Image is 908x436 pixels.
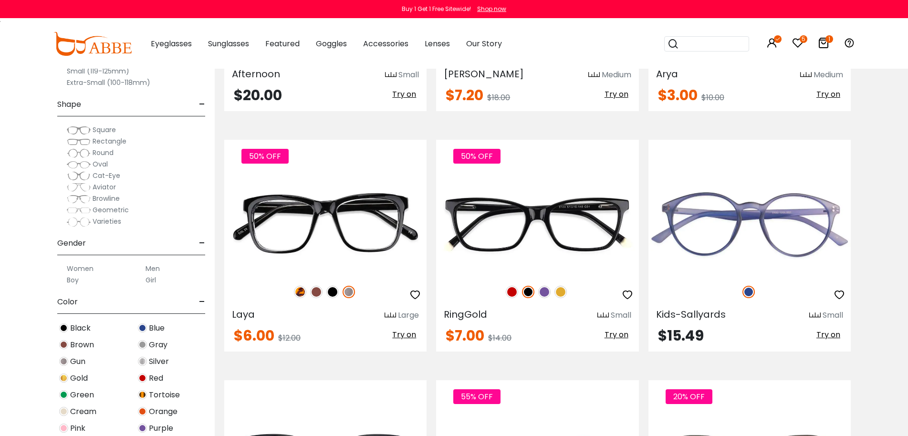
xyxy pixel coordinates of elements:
span: [PERSON_NAME] [444,67,524,81]
button: Try on [602,88,631,101]
div: Shop now [477,5,506,13]
label: Men [146,263,160,274]
img: Blue [138,323,147,332]
img: Aviator.png [67,183,91,192]
img: Square.png [67,125,91,135]
img: Leopard [294,286,306,298]
span: - [199,291,205,313]
span: Try on [392,329,416,340]
span: 55% OFF [453,389,501,404]
img: size ruler [385,312,396,319]
div: Medium [602,69,631,81]
div: Medium [814,69,843,81]
span: Cat-Eye [93,171,120,180]
span: Gun [70,356,85,367]
span: Browline [93,194,120,203]
img: Browline.png [67,194,91,204]
div: Small [611,310,631,321]
img: size ruler [385,72,397,79]
img: Red [138,374,147,383]
span: Red [149,373,163,384]
span: Goggles [316,38,347,49]
img: Blue [742,286,755,298]
span: $10.00 [701,92,724,103]
span: Brown [70,339,94,351]
span: Oval [93,159,108,169]
img: Yellow [554,286,567,298]
span: Shape [57,93,81,116]
span: Geometric [93,205,129,215]
span: Try on [605,329,628,340]
span: Accessories [363,38,408,49]
div: Small [823,310,843,321]
img: Pink [59,424,68,433]
button: Try on [389,88,419,101]
span: Gray [149,339,167,351]
i: 5 [800,35,807,43]
img: Gun [343,286,355,298]
span: $20.00 [234,85,282,105]
div: Small [398,69,419,81]
img: Geometric.png [67,206,91,215]
span: RingGold [444,308,487,321]
img: abbeglasses.com [53,32,132,56]
label: Boy [67,274,79,286]
img: Gun [59,357,68,366]
img: size ruler [800,72,812,79]
span: Gold [70,373,88,384]
span: Pink [70,423,85,434]
label: Small (119-125mm) [67,65,129,77]
img: Purple [538,286,551,298]
img: Round.png [67,148,91,158]
img: Brown [59,340,68,349]
div: Buy 1 Get 1 Free Sitewide! [402,5,471,13]
span: Try on [816,329,840,340]
span: Cream [70,406,96,417]
span: Featured [265,38,300,49]
img: Tortoise [138,390,147,399]
span: Square [93,125,116,135]
div: Large [398,310,419,321]
img: Silver [138,357,147,366]
span: $7.00 [446,325,484,346]
img: Gray [138,340,147,349]
span: $18.00 [487,92,510,103]
span: Rectangle [93,136,126,146]
span: Lenses [425,38,450,49]
label: Women [67,263,94,274]
span: Afternoon [232,67,280,81]
label: Girl [146,274,156,286]
span: $3.00 [658,85,698,105]
img: Cat-Eye.png [67,171,91,181]
img: Varieties.png [67,217,91,227]
button: Try on [389,329,419,341]
a: Shop now [472,5,506,13]
span: $14.00 [488,332,511,343]
span: $7.20 [446,85,483,105]
img: Oval.png [67,160,91,169]
span: Aviator [93,182,116,192]
span: $6.00 [234,325,274,346]
span: 50% OFF [453,149,501,164]
a: Gun Laya - Plastic ,Universal Bridge Fit [224,174,427,275]
span: Gender [57,232,86,255]
img: Cream [59,407,68,416]
span: Our Story [466,38,502,49]
a: 5 [792,39,804,50]
span: Try on [392,89,416,100]
button: Try on [602,329,631,341]
span: Varieties [93,217,121,226]
span: Arya [656,67,678,81]
span: Green [70,389,94,401]
span: Eyeglasses [151,38,192,49]
span: Round [93,148,114,157]
a: Black RingGold - Acetate ,Eyeglasses [436,174,638,275]
img: Blue Kids-Sallyards - TR ,Universal Bridge Fit [648,174,851,275]
img: Gold [59,374,68,383]
img: Orange [138,407,147,416]
button: Try on [814,88,843,101]
img: Purple [138,424,147,433]
img: size ruler [809,312,821,319]
img: Rectangle.png [67,137,91,146]
button: Try on [814,329,843,341]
